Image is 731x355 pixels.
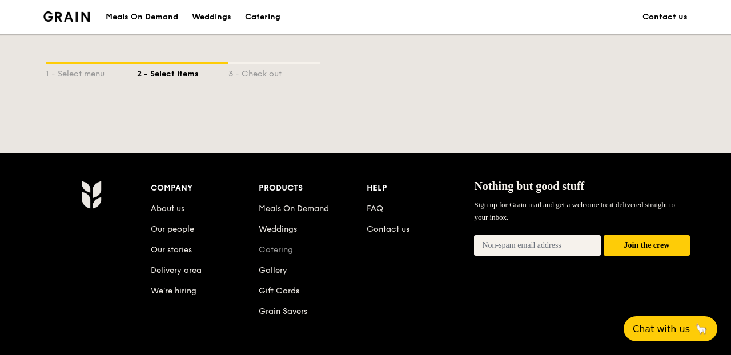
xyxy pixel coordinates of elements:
a: Delivery area [151,265,202,275]
img: Grain [43,11,90,22]
span: Sign up for Grain mail and get a welcome treat delivered straight to your inbox. [474,200,675,221]
a: Our stories [151,245,192,255]
span: Nothing but good stuff [474,180,584,192]
div: 3 - Check out [228,64,320,80]
a: We’re hiring [151,286,196,296]
div: Products [259,180,367,196]
img: AYc88T3wAAAABJRU5ErkJggg== [81,180,101,209]
a: Catering [259,245,293,255]
div: Help [367,180,475,196]
a: Our people [151,224,194,234]
a: Meals On Demand [259,204,329,213]
a: Gift Cards [259,286,299,296]
button: Chat with us🦙 [624,316,717,341]
div: 2 - Select items [137,64,228,80]
span: Chat with us [633,324,690,334]
a: Grain Savers [259,306,307,316]
a: Gallery [259,265,287,275]
a: About us [151,204,184,213]
a: FAQ [367,204,383,213]
a: Contact us [367,224,409,234]
span: 🦙 [694,322,708,336]
div: Company [151,180,259,196]
input: Non-spam email address [474,235,601,256]
div: 1 - Select menu [46,64,137,80]
button: Join the crew [604,235,690,256]
a: Weddings [259,224,297,234]
a: Logotype [43,11,90,22]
